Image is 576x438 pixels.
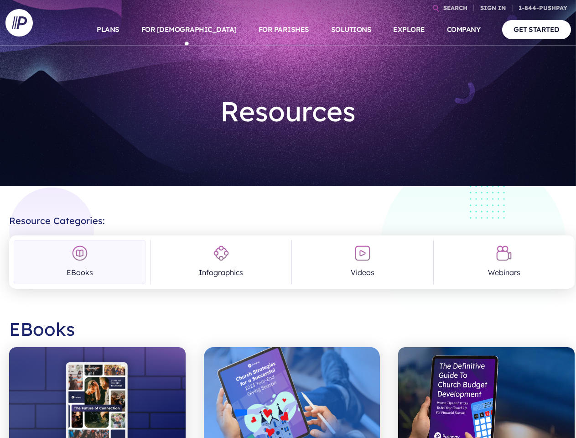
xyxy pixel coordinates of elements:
[447,14,481,46] a: COMPANY
[259,14,309,46] a: FOR PARISHES
[393,14,425,46] a: EXPLORE
[9,311,575,347] h2: EBooks
[213,245,229,261] img: Infographics Icon
[72,245,88,261] img: EBooks Icon
[9,208,575,226] h2: Resource Categories:
[438,240,570,284] a: Webinars
[354,245,371,261] img: Videos Icon
[97,14,119,46] a: PLANS
[14,240,145,284] a: EBooks
[141,14,237,46] a: FOR [DEMOGRAPHIC_DATA]
[296,240,428,284] a: Videos
[155,240,287,284] a: Infographics
[496,245,512,261] img: Webinars Icon
[154,88,422,135] h1: Resources
[502,20,571,39] a: GET STARTED
[331,14,372,46] a: SOLUTIONS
